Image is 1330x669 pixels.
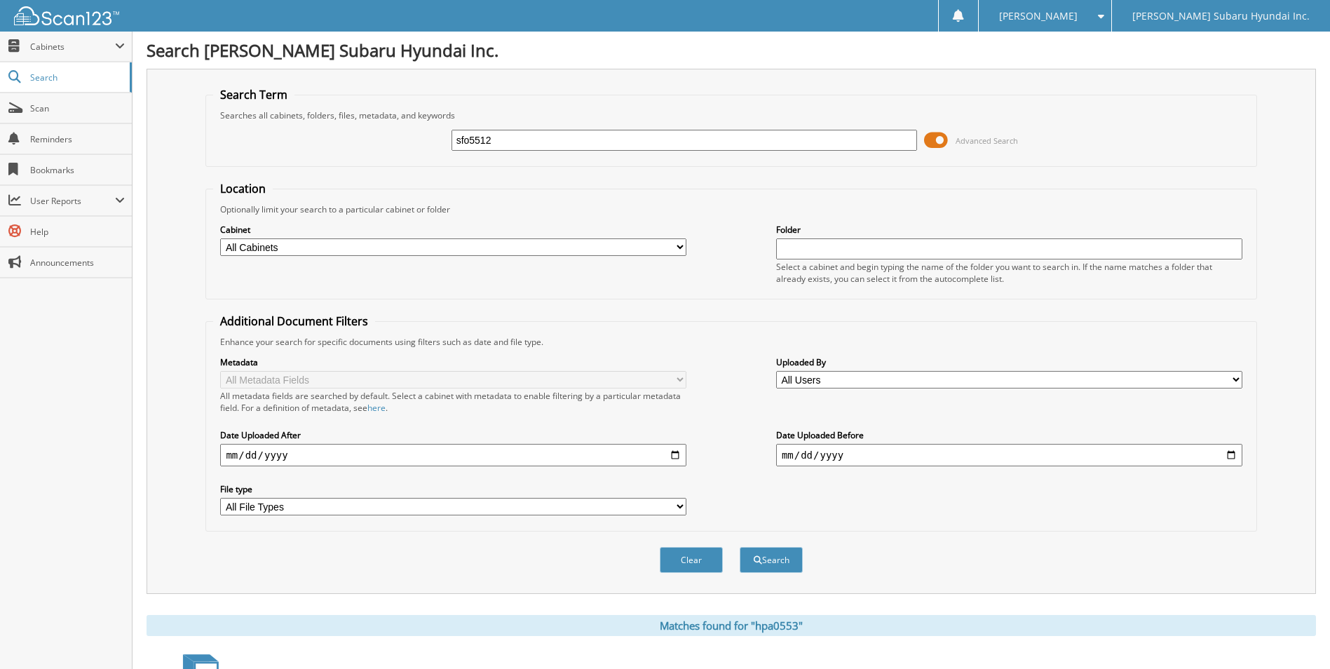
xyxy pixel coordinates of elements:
label: Cabinet [220,224,686,236]
span: [PERSON_NAME] Subaru Hyundai Inc. [1132,12,1310,20]
legend: Additional Document Filters [213,313,375,329]
input: end [776,444,1242,466]
button: Search [740,547,803,573]
input: start [220,444,686,466]
span: Scan [30,102,125,114]
span: Help [30,226,125,238]
label: Uploaded By [776,356,1242,368]
label: Date Uploaded Before [776,429,1242,441]
div: Select a cabinet and begin typing the name of the folder you want to search in. If the name match... [776,261,1242,285]
span: Search [30,72,123,83]
div: Optionally limit your search to a particular cabinet or folder [213,203,1249,215]
div: All metadata fields are searched by default. Select a cabinet with metadata to enable filtering b... [220,390,686,414]
span: Announcements [30,257,125,269]
span: [PERSON_NAME] [999,12,1078,20]
a: here [367,402,386,414]
span: User Reports [30,195,115,207]
iframe: Chat Widget [1260,602,1330,669]
span: Reminders [30,133,125,145]
label: Folder [776,224,1242,236]
label: Metadata [220,356,686,368]
label: Date Uploaded After [220,429,686,441]
button: Clear [660,547,723,573]
div: Matches found for "hpa0553" [147,615,1316,636]
span: Advanced Search [956,135,1018,146]
legend: Location [213,181,273,196]
legend: Search Term [213,87,294,102]
span: Cabinets [30,41,115,53]
h1: Search [PERSON_NAME] Subaru Hyundai Inc. [147,39,1316,62]
div: Enhance your search for specific documents using filters such as date and file type. [213,336,1249,348]
span: Bookmarks [30,164,125,176]
div: Searches all cabinets, folders, files, metadata, and keywords [213,109,1249,121]
label: File type [220,483,686,495]
img: scan123-logo-white.svg [14,6,119,25]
